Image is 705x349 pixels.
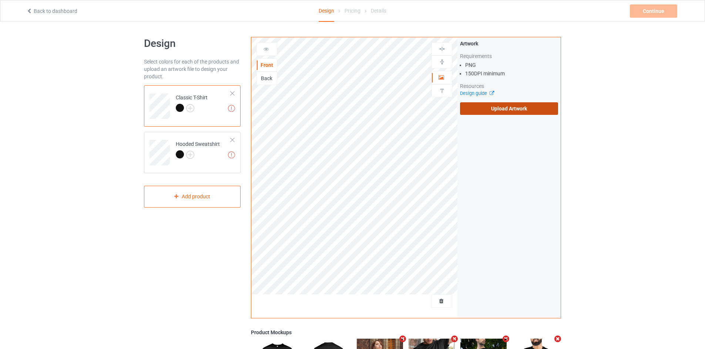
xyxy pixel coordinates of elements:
i: Remove mockup [553,335,563,343]
img: svg%3E%0A [439,87,446,94]
i: Remove mockup [501,335,511,343]
div: Hooded Sweatshirt [176,140,220,158]
img: exclamation icon [228,151,235,158]
div: Select colors for each of the products and upload an artwork file to design your product. [144,58,241,80]
div: Classic T-Shirt [144,85,241,127]
div: Design [319,0,334,22]
a: Back to dashboard [26,8,77,14]
div: Pricing [345,0,360,21]
h1: Design [144,37,241,50]
div: Hooded Sweatshirt [144,132,241,173]
label: Upload Artwork [460,102,558,115]
li: 150 DPI minimum [465,70,558,77]
div: Product Mockups [251,329,561,336]
div: Add product [144,186,241,208]
div: Resources [460,82,558,90]
div: Back [257,75,277,82]
img: svg%3E%0A [439,58,446,65]
li: PNG [465,61,558,69]
a: Design guide [460,90,494,96]
div: Classic T-Shirt [176,94,208,112]
div: Details [371,0,386,21]
div: Front [257,61,277,69]
img: svg+xml;base64,PD94bWwgdmVyc2lvbj0iMS4wIiBlbmNvZGluZz0iVVRGLTgiPz4KPHN2ZyB3aWR0aD0iMjJweCIgaGVpZ2... [186,151,194,159]
i: Remove mockup [450,335,459,343]
img: svg%3E%0A [439,45,446,52]
div: Artwork [460,40,558,47]
img: svg+xml;base64,PD94bWwgdmVyc2lvbj0iMS4wIiBlbmNvZGluZz0iVVRGLTgiPz4KPHN2ZyB3aWR0aD0iMjJweCIgaGVpZ2... [186,104,194,112]
i: Remove mockup [398,335,407,343]
div: Requirements [460,52,558,60]
img: exclamation icon [228,105,235,112]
